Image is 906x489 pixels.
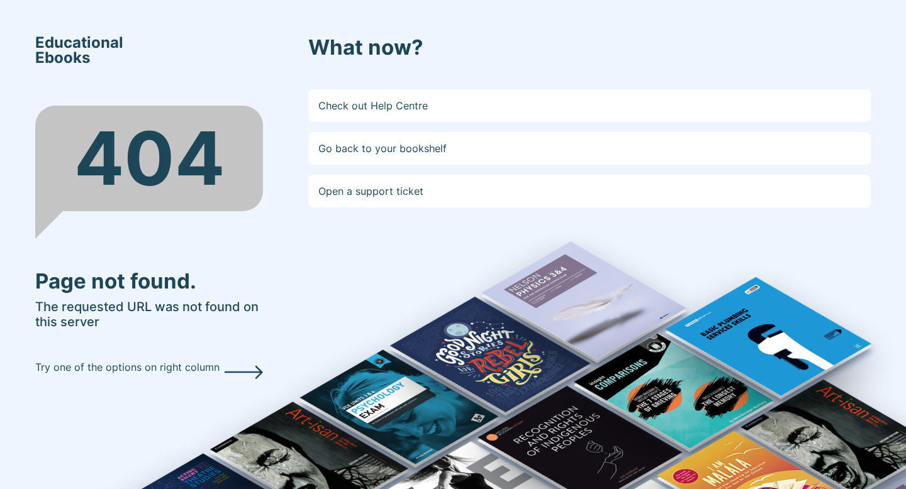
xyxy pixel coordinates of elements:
h5: The requested URL was not found on this server [35,299,263,329]
span: Educational Ebooks [35,35,123,65]
a: Open a support ticket [308,175,871,207]
p: Try one of the options on right column [35,360,220,375]
div: 404 [35,106,263,211]
h3: What now? [308,35,871,60]
a: Go back to your bookshelf [308,132,871,165]
h3: Page not found. [35,269,263,294]
a: Check out Help Centre [308,89,871,122]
